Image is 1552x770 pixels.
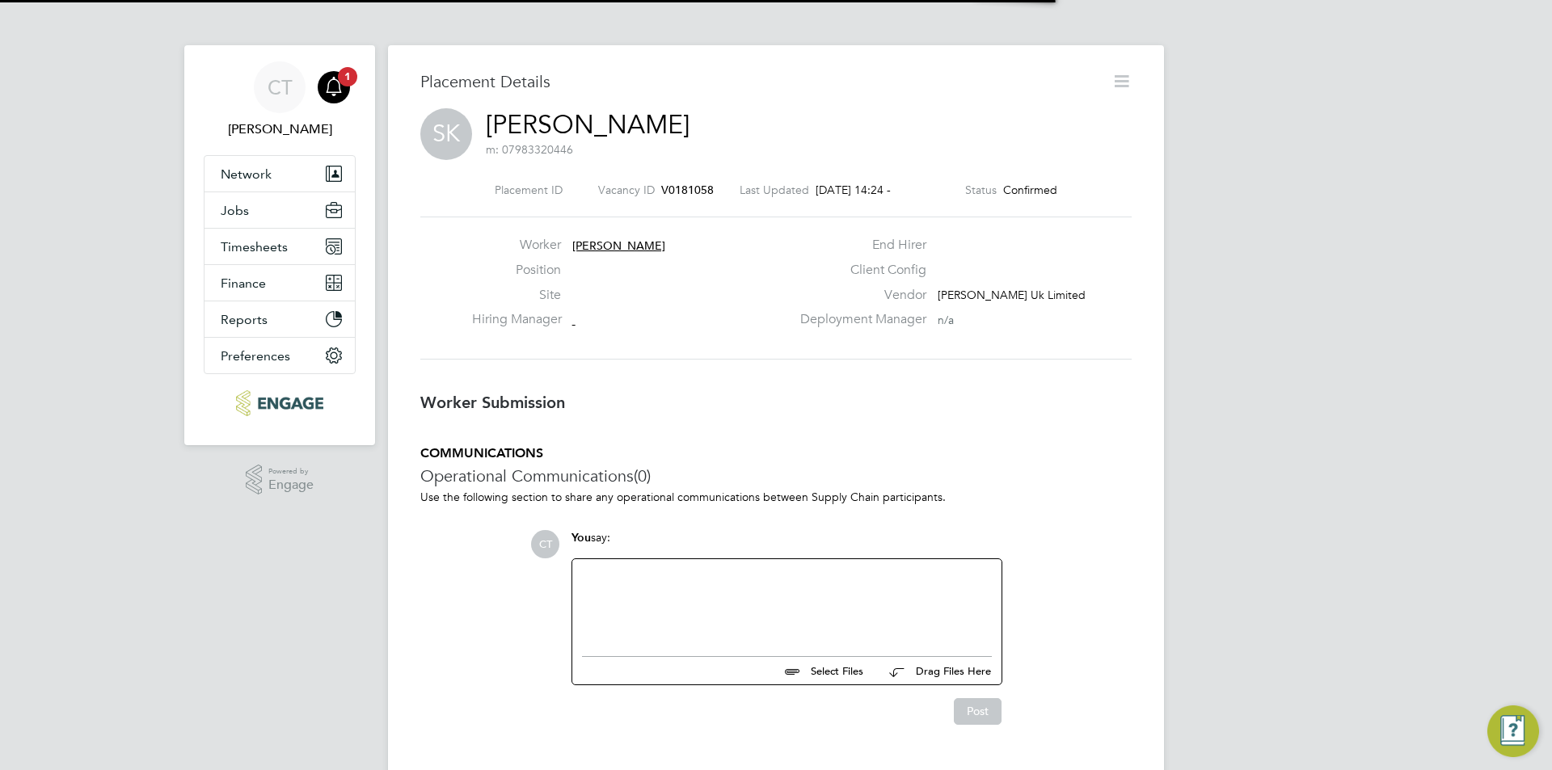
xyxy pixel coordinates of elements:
[571,530,1002,558] div: say:
[338,67,357,86] span: 1
[204,61,356,139] a: CT[PERSON_NAME]
[472,311,561,328] label: Hiring Manager
[205,265,355,301] button: Finance
[221,166,272,182] span: Network
[571,531,591,545] span: You
[221,239,288,255] span: Timesheets
[472,262,561,279] label: Position
[495,183,563,197] label: Placement ID
[204,390,356,416] a: Go to home page
[420,71,1099,92] h3: Placement Details
[791,237,926,254] label: End Hirer
[531,530,559,558] span: CT
[221,348,290,364] span: Preferences
[205,229,355,264] button: Timesheets
[938,288,1086,302] span: [PERSON_NAME] Uk Limited
[268,478,314,492] span: Engage
[791,262,926,279] label: Client Config
[205,192,355,228] button: Jobs
[420,490,1132,504] p: Use the following section to share any operational communications between Supply Chain participants.
[268,465,314,478] span: Powered by
[420,393,565,412] b: Worker Submission
[486,109,690,141] a: [PERSON_NAME]
[246,465,314,495] a: Powered byEngage
[420,465,1132,486] h3: Operational Communications
[236,390,323,416] img: ncclondon-logo-retina.png
[184,45,375,445] nav: Main navigation
[661,183,714,197] span: V0181058
[954,698,1002,724] button: Post
[221,203,249,218] span: Jobs
[221,312,268,327] span: Reports
[268,77,293,98] span: CT
[205,156,355,191] button: Network
[221,276,266,291] span: Finance
[791,311,926,328] label: Deployment Manager
[205,301,355,337] button: Reports
[472,287,561,304] label: Site
[1487,705,1539,757] button: Engage Resource Center
[572,238,665,253] span: [PERSON_NAME]
[965,183,997,197] label: Status
[740,183,809,197] label: Last Updated
[816,183,891,197] span: [DATE] 14:24 -
[420,445,1132,462] h5: COMMUNICATIONS
[486,142,573,157] span: m: 07983320446
[204,120,356,139] span: Christopher Taylor
[205,338,355,373] button: Preferences
[598,183,655,197] label: Vacancy ID
[472,237,561,254] label: Worker
[420,108,472,160] span: SK
[318,61,350,113] a: 1
[791,287,926,304] label: Vendor
[938,313,954,327] span: n/a
[1003,183,1057,197] span: Confirmed
[876,654,992,688] button: Drag Files Here
[634,465,651,486] span: (0)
